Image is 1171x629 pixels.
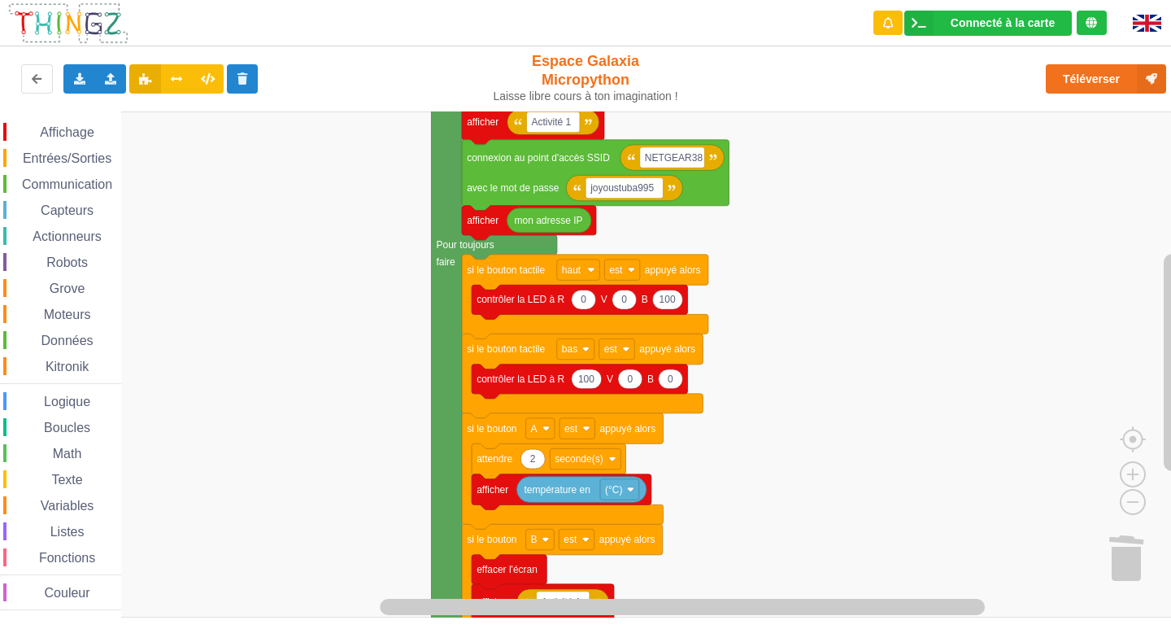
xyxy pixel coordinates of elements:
[44,256,90,269] span: Robots
[531,116,571,128] text: Activité 1
[607,373,613,385] text: V
[604,343,618,355] text: est
[47,282,88,295] span: Grove
[467,264,545,276] text: si le bouton tactile
[601,294,607,305] text: V
[30,229,104,243] span: Actionneurs
[645,152,703,164] text: NETGEAR38
[486,90,686,103] div: Laisse libre cours à ton imagination !
[477,373,564,385] text: contrôler la LED à R
[50,447,85,461] span: Math
[7,2,129,45] img: thingz_logo.png
[642,294,648,305] text: B
[524,484,590,496] text: température en
[467,182,559,194] text: avec le mot de passe
[530,453,536,465] text: 2
[467,152,610,164] text: connexion au point d'accès SSID
[645,264,701,276] text: appuyé alors
[38,499,97,513] span: Variables
[599,534,655,545] text: appuyé alors
[564,534,577,545] text: est
[48,525,87,539] span: Listes
[42,586,93,600] span: Couleur
[467,534,516,545] text: si le bouton
[668,373,673,385] text: 0
[639,343,695,355] text: appuyé alors
[581,294,586,305] text: 0
[38,203,96,217] span: Capteurs
[477,484,508,496] text: afficher
[660,294,676,305] text: 100
[41,395,93,408] span: Logique
[467,116,498,128] text: afficher
[951,17,1055,28] div: Connecté à la carte
[1046,64,1166,94] button: Téléverser
[49,473,85,487] span: Texte
[467,215,498,226] text: afficher
[605,484,622,496] text: (°C)
[20,177,115,191] span: Communication
[467,343,545,355] text: si le bouton tactile
[531,534,538,545] text: B
[37,551,98,565] span: Fonctions
[647,373,654,385] text: B
[555,453,603,465] text: seconde(s)
[514,215,582,226] text: mon adresse IP
[436,239,494,251] text: Pour toujours
[590,182,654,194] text: joyoustuba995
[609,264,623,276] text: est
[436,256,455,268] text: faire
[467,423,516,435] text: si le bouton
[621,294,627,305] text: 0
[477,564,538,575] text: effacer l'écran
[1133,15,1161,32] img: gb.png
[20,151,114,165] span: Entrées/Sorties
[531,423,538,435] text: A
[904,11,1072,36] div: Ta base fonctionne bien !
[578,373,594,385] text: 100
[477,453,512,465] text: attendre
[562,343,577,355] text: bas
[1077,11,1107,35] div: Tu es connecté au serveur de création de Thingz
[627,373,633,385] text: 0
[41,308,94,321] span: Moteurs
[43,360,91,373] span: Kitronik
[477,294,564,305] text: contrôler la LED à R
[562,264,581,276] text: haut
[599,423,655,435] text: appuyé alors
[41,421,93,435] span: Boucles
[37,125,96,139] span: Affichage
[486,52,686,103] div: Espace Galaxia Micropython
[564,423,578,435] text: est
[39,334,96,347] span: Données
